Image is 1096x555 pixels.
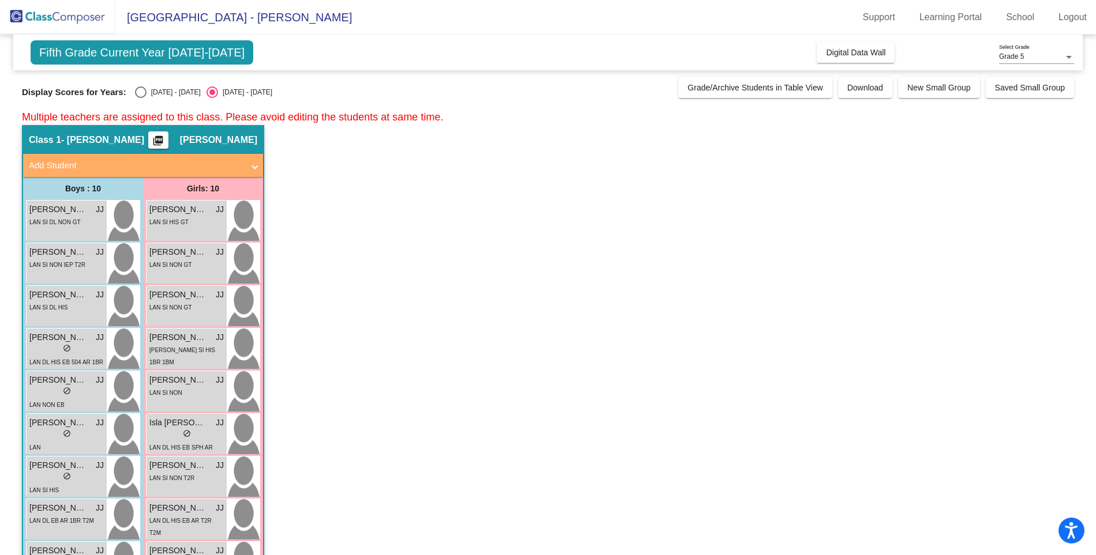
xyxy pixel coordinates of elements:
span: JJ [96,417,104,429]
span: JJ [96,459,104,471]
span: - [PERSON_NAME] [61,134,144,146]
span: [PERSON_NAME] [149,289,207,301]
span: Digital Data Wall [826,48,885,57]
span: LAN SI NON GT [149,304,192,311]
span: [PERSON_NAME] [149,459,207,471]
span: LAN [29,444,40,451]
span: [PERSON_NAME] [149,502,207,514]
button: Download [838,77,892,98]
span: New Small Group [907,83,971,92]
span: LAN DL HIS EB SPH AR T2R T2M [149,444,213,463]
span: LAN SI DL HIS [29,304,67,311]
div: Boys : 10 [23,177,143,200]
span: [PERSON_NAME] [149,374,207,386]
span: [PERSON_NAME] [180,134,257,146]
span: [PERSON_NAME] [29,417,87,429]
span: JJ [216,331,224,343]
span: [PERSON_NAME] [29,459,87,471]
span: [PERSON_NAME] [149,331,207,343]
span: [PERSON_NAME] [29,331,87,343]
span: LAN SI HIS GT [149,219,189,225]
span: JJ [216,502,224,514]
button: Print Students Details [148,131,168,149]
div: [DATE] - [DATE] [218,87,272,97]
button: New Small Group [898,77,980,98]
a: Support [854,8,904,27]
span: [PERSON_NAME] SI HIS 1BR 1BM [149,347,215,365]
button: Digital Data Wall [817,42,895,63]
a: Learning Portal [910,8,992,27]
span: LAN DL HIS EB 504 AR 1BR [29,359,103,365]
span: LAN DL HIS EB AR T2R T2M [149,518,212,536]
span: [PERSON_NAME] [149,203,207,216]
span: JJ [216,417,224,429]
span: Multiple teachers are assigned to this class. Please avoid editing the students at same time. [22,111,443,123]
span: JJ [96,203,104,216]
span: LAN SI NON GT [149,262,192,268]
span: JJ [216,246,224,258]
span: LAN SI NON [149,390,182,396]
span: LAN DL EB AR 1BR T2M [29,518,94,524]
span: [PERSON_NAME] [149,246,207,258]
span: Grade/Archive Students in Table View [688,83,823,92]
mat-radio-group: Select an option [135,86,272,98]
span: [PERSON_NAME] [29,502,87,514]
button: Saved Small Group [986,77,1074,98]
span: JJ [96,289,104,301]
span: JJ [96,502,104,514]
span: JJ [216,374,224,386]
span: [PERSON_NAME] [29,203,87,216]
span: JJ [216,459,224,471]
a: Logout [1049,8,1096,27]
span: do_not_disturb_alt [63,344,71,352]
span: Display Scores for Years: [22,87,126,97]
span: Isla [PERSON_NAME] [149,417,207,429]
mat-expansion-panel-header: Add Student [23,154,263,177]
span: [PERSON_NAME] [29,289,87,301]
span: LAN SI NON IEP T2R [29,262,85,268]
span: [GEOGRAPHIC_DATA] - [PERSON_NAME] [115,8,352,27]
a: School [997,8,1044,27]
span: JJ [96,374,104,386]
button: Grade/Archive Students in Table View [678,77,832,98]
span: Class 1 [29,134,61,146]
span: LAN SI HIS [29,487,59,493]
span: Fifth Grade Current Year [DATE]-[DATE] [31,40,253,65]
div: Girls: 10 [143,177,263,200]
span: do_not_disturb_alt [63,387,71,395]
span: LAN SI DL NON GT [29,219,81,225]
span: Download [847,83,883,92]
span: LAN NON EB [29,402,65,408]
span: JJ [96,331,104,343]
mat-icon: picture_as_pdf [151,135,165,151]
span: LAN SI NON T2R [149,475,194,481]
mat-panel-title: Add Student [29,159,243,172]
span: JJ [216,203,224,216]
span: Saved Small Group [995,83,1065,92]
span: do_not_disturb_alt [183,429,191,437]
span: [PERSON_NAME] [29,246,87,258]
span: do_not_disturb_alt [63,472,71,480]
div: [DATE] - [DATE] [147,87,201,97]
span: do_not_disturb_alt [63,429,71,437]
span: JJ [96,246,104,258]
span: Grade 5 [999,52,1024,61]
span: [PERSON_NAME] [29,374,87,386]
span: JJ [216,289,224,301]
